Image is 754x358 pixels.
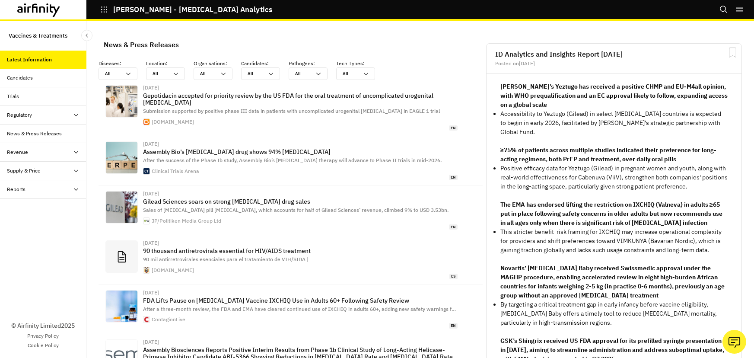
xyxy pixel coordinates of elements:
span: Sales of [MEDICAL_DATA] pill [MEDICAL_DATA], which accounts for half of Gilead Sciences’ revenue,... [143,207,449,213]
span: 90 mil antirretrovirales esenciales para el tratamiento de VIH/SIDA | [143,256,309,262]
a: [DATE]FDA Lifts Pause on [MEDICAL_DATA] Vaccine IXCHIQ Use in Adults 60+ Following Safety ReviewA... [99,285,483,334]
strong: [PERSON_NAME]’s Yeztugo has received a positive CHMP and EU-M4all opinion, with WHO prequalificat... [500,83,728,109]
div: JP/Politiken Media Group Ltd [152,218,221,224]
svg: Bookmark Report [727,47,738,58]
img: 52b288eb6f3e6294e0466654d49bccd8ab7ab596-372x372.jpg [106,291,137,322]
div: Clinical Trials Arena [152,169,199,174]
img: cropped-FaviCon-270x270.png [143,267,150,273]
span: en [449,323,458,329]
div: [DOMAIN_NAME] [152,119,194,125]
strong: ≥75% of patients across multiple studies indicated their preference for long-acting regimens, bot... [500,146,716,163]
div: [DATE] [143,85,458,90]
button: [PERSON_NAME] - [MEDICAL_DATA] Analytics [100,2,272,17]
span: es [449,274,458,279]
div: [DOMAIN_NAME] [152,268,194,273]
strong: The EMA has endorsed lifting the restriction on IXCHIQ (Valneva) in adults ≥65 put in place follo... [500,201,722,227]
p: [PERSON_NAME] - [MEDICAL_DATA] Analytics [113,6,272,13]
div: Posted on [DATE] [495,61,733,66]
div: Latest Information [7,56,52,64]
div: [DATE] [143,240,458,246]
p: Accessibility to Yeztugo (Gilead) in select [MEDICAL_DATA] countries is expected to begin in earl... [500,109,728,137]
img: Herpes.png [106,142,137,173]
div: [DATE] [143,339,458,345]
img: favicon.ico [143,316,150,323]
div: [DATE] [143,191,458,196]
div: Revenue [7,148,28,156]
a: [DATE]Gilead Sciences soars on strong [MEDICAL_DATA] drug salesSales of [MEDICAL_DATA] pill [MEDI... [99,186,483,235]
strong: Novartis’ [MEDICAL_DATA] Baby received Swissmedic approval under the MAGHP procedure, enabling ac... [500,264,725,299]
p: Gepotidacin accepted for priority review by the US FDA for the oral treatment of uncomplicated ur... [143,92,458,106]
img: apple-touch-icon-152x152.png [143,119,150,125]
img: favicon-32x32.png [143,218,150,224]
span: Submission supported by positive phase III data in patients with uncomplicated urogenital [MEDICA... [143,108,440,114]
p: Diseases : [99,60,146,67]
h2: ID Analytics and Insights Report [DATE] [495,51,733,58]
div: Candidates [7,74,33,82]
button: Search [719,2,728,17]
p: Assembly Bio’s [MEDICAL_DATA] drug shows 94% [MEDICAL_DATA] [143,148,458,155]
p: Tech Types : [336,60,384,67]
p: Organisations : [194,60,241,67]
div: News & Press Releases [7,130,62,137]
div: Reports [7,185,25,193]
a: Privacy Policy [27,332,59,340]
div: Trials [7,93,19,100]
div: News & Press Releases [104,38,179,51]
p: 90 thousand antiretrovirals essential for HIV/AIDS treatment [143,247,458,254]
div: ContagionLive [152,317,185,322]
a: [DATE]Gepotidacin accepted for priority review by the US FDA for the oral treatment of uncomplica... [99,80,483,136]
p: Candidates : [241,60,289,67]
img: https%3A%2F%2Fphotos.watchmedier.dk%2FImages%2F18311736%2Fg5sv4l%2FALTERNATES%2Fschema-16_9%2Fvir... [106,192,137,223]
p: Pathogens : [289,60,336,67]
p: © Airfinity Limited 2025 [11,321,75,330]
a: Cookie Policy [28,342,59,349]
span: en [449,175,458,180]
p: Positive efficacy data for Yeztugo (Gilead) in pregnant women and youth, along with real-world ef... [500,164,728,191]
p: Location : [146,60,194,67]
div: [DATE] [143,290,458,295]
div: Regulatory [7,111,32,119]
img: cropped-Clinical-Trials-Arena-270x270.png [143,168,150,174]
p: This stricter benefit-risk framing for IXCHIQ may increase operational complexity for providers a... [500,227,728,255]
div: [DATE] [143,141,458,147]
a: [DATE]90 thousand antiretrovirals essential for HIV/AIDS treatment90 mil antirretrovirales esenci... [99,235,483,284]
a: [DATE]Assembly Bio’s [MEDICAL_DATA] drug shows 94% [MEDICAL_DATA]After the success of the Phase I... [99,136,483,185]
p: FDA Lifts Pause on [MEDICAL_DATA] Vaccine IXCHIQ Use in Adults 60+ Following Safety Review [143,297,458,304]
p: Vaccines & Treatments [9,28,67,44]
p: By targeting a critical treatment gap in early infancy before vaccine eligibility, [MEDICAL_DATA]... [500,300,728,327]
div: Supply & Price [7,167,41,175]
span: en [449,224,458,230]
button: Ask our analysts [722,330,746,354]
span: After a three-month review, the FDA and EMA have cleared continued use of IXCHIQ in adults 60+, a... [143,306,456,312]
img: stvg_2_2022_smtlab_17_hess.jpg [106,86,137,117]
p: Gilead Sciences soars on strong [MEDICAL_DATA] drug sales [143,198,458,205]
span: After the success of the Phase Ib study, Assembly Bio’s [MEDICAL_DATA] therapy will advance to Ph... [143,157,442,163]
span: en [449,125,458,131]
button: Close Sidebar [81,30,92,41]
